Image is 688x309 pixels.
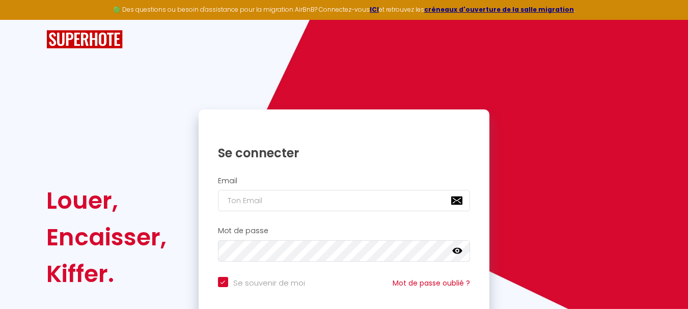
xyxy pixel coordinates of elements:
h2: Mot de passe [218,227,471,235]
h2: Email [218,177,471,185]
img: SuperHote logo [46,30,123,49]
a: créneaux d'ouverture de la salle migration [424,5,574,14]
input: Ton Email [218,190,471,211]
div: Kiffer. [46,256,167,292]
div: Louer, [46,182,167,219]
h1: Se connecter [218,145,471,161]
div: Encaisser, [46,219,167,256]
a: ICI [370,5,379,14]
a: Mot de passe oublié ? [393,278,470,288]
